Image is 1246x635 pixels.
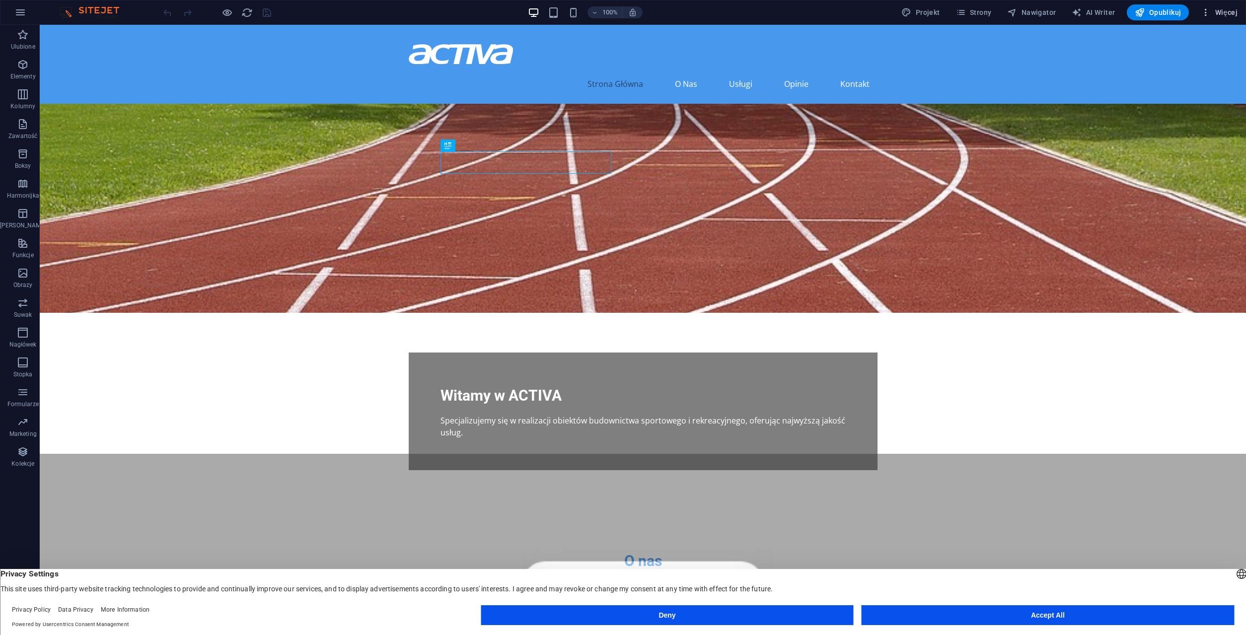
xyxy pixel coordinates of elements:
p: Marketing [9,430,37,438]
img: Editor Logo [57,6,132,18]
span: Opublikuj [1135,7,1181,17]
h6: 100% [602,6,618,18]
button: Strony [952,4,996,20]
span: Projekt [901,7,940,17]
button: 1 [23,569,35,571]
span: Więcej [1201,7,1238,17]
button: Nawigator [1003,4,1060,20]
button: reload [241,6,253,18]
i: Przeładuj stronę [241,7,253,18]
button: AI Writer [1068,4,1119,20]
p: Obrazy [13,281,33,289]
span: Strony [956,7,992,17]
button: Projekt [897,4,944,20]
button: Kliknij tutaj, aby wyjść z trybu podglądu i kontynuować edycję [221,6,233,18]
button: 100% [587,6,623,18]
p: Stopka [13,370,33,378]
p: Elementy [10,72,36,80]
p: Kolumny [10,102,35,110]
p: Nagłówek [9,341,37,349]
div: Projekt (Ctrl+Alt+Y) [897,4,944,20]
p: Boksy [15,162,31,170]
button: 2 [23,581,35,583]
p: Kolekcje [11,460,34,468]
p: Funkcje [12,251,34,259]
button: Opublikuj [1127,4,1189,20]
i: Po zmianie rozmiaru automatycznie dostosowuje poziom powiększenia do wybranego urządzenia. [628,8,637,17]
p: Harmonijka [7,192,39,200]
button: 3 [23,593,35,595]
button: Więcej [1197,4,1242,20]
span: AI Writer [1072,7,1115,17]
p: Ulubione [11,43,35,51]
p: Suwak [14,311,32,319]
p: Zawartość [8,132,37,140]
span: Nawigator [1007,7,1056,17]
p: Formularze [7,400,39,408]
